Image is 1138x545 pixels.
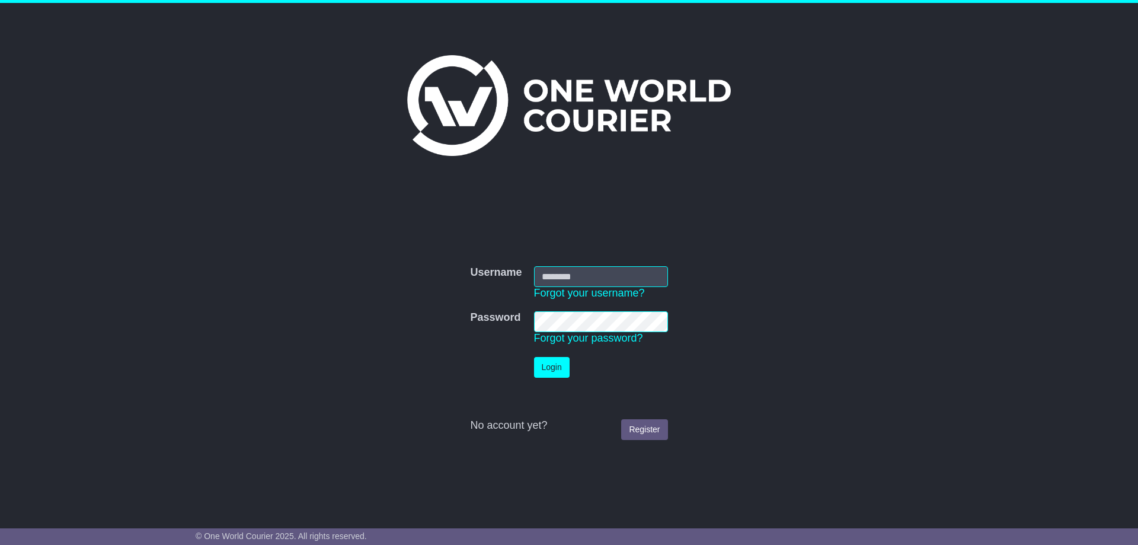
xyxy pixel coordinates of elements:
button: Login [534,357,570,378]
label: Username [470,266,522,279]
div: No account yet? [470,419,667,432]
a: Forgot your password? [534,332,643,344]
span: © One World Courier 2025. All rights reserved. [196,531,367,541]
img: One World [407,55,731,156]
label: Password [470,311,520,324]
a: Register [621,419,667,440]
a: Forgot your username? [534,287,645,299]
